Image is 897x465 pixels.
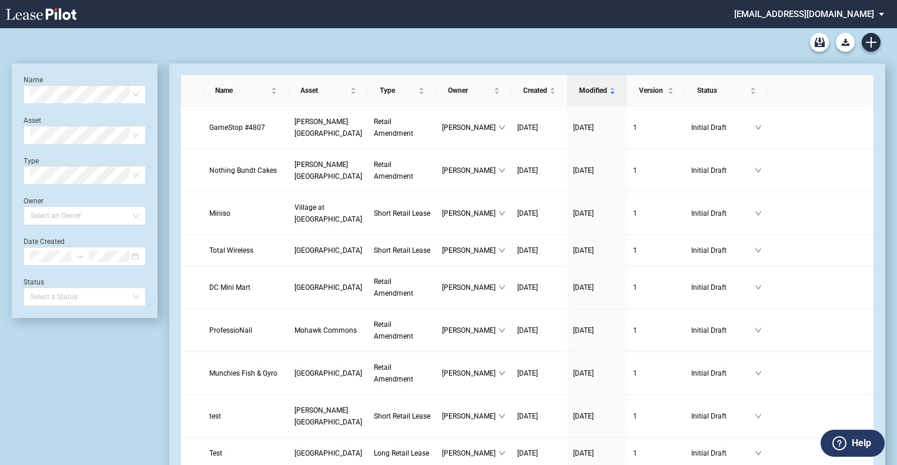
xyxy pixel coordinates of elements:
[517,123,538,132] span: [DATE]
[442,122,498,133] span: [PERSON_NAME]
[633,367,680,379] a: 1
[368,75,436,106] th: Type
[633,410,680,422] a: 1
[852,436,871,451] label: Help
[498,124,506,131] span: down
[436,75,511,106] th: Owner
[573,449,594,457] span: [DATE]
[380,85,416,96] span: Type
[294,159,362,182] a: [PERSON_NAME][GEOGRAPHIC_DATA]
[633,122,680,133] a: 1
[209,246,253,255] span: Total Wireless
[498,413,506,420] span: down
[832,33,858,52] md-menu: Download Blank Form List
[209,123,265,132] span: GameStop #4807
[573,282,621,293] a: [DATE]
[633,369,637,377] span: 1
[498,210,506,217] span: down
[374,208,430,219] a: Short Retail Lease
[498,450,506,457] span: down
[294,203,362,223] span: Village at Allen
[567,75,627,106] th: Modified
[836,33,855,52] button: Download Blank Form
[209,326,252,334] span: ProfessioNail
[633,447,680,459] a: 1
[755,413,762,420] span: down
[517,283,538,292] span: [DATE]
[294,116,362,139] a: [PERSON_NAME][GEOGRAPHIC_DATA]
[442,165,498,176] span: [PERSON_NAME]
[24,278,44,286] label: Status
[209,122,283,133] a: GameStop #4807
[209,447,283,459] a: Test
[498,284,506,291] span: down
[374,246,430,255] span: Short Retail Lease
[24,116,41,125] label: Asset
[633,123,637,132] span: 1
[573,209,594,218] span: [DATE]
[498,370,506,377] span: down
[76,252,84,260] span: swap-right
[573,122,621,133] a: [DATE]
[442,245,498,256] span: [PERSON_NAME]
[691,282,755,293] span: Initial Draft
[294,202,362,225] a: Village at [GEOGRAPHIC_DATA]
[633,283,637,292] span: 1
[517,412,538,420] span: [DATE]
[697,85,748,96] span: Status
[294,449,362,457] span: Danada Square West
[573,208,621,219] a: [DATE]
[633,246,637,255] span: 1
[627,75,685,106] th: Version
[755,370,762,377] span: down
[633,165,680,176] a: 1
[209,245,283,256] a: Total Wireless
[691,410,755,422] span: Initial Draft
[573,283,594,292] span: [DATE]
[76,252,84,260] span: to
[639,85,665,96] span: Version
[24,237,65,246] label: Date Created
[573,367,621,379] a: [DATE]
[755,210,762,217] span: down
[755,167,762,174] span: down
[294,406,362,426] span: Sprayberry Square
[573,326,594,334] span: [DATE]
[209,449,222,457] span: Test
[517,209,538,218] span: [DATE]
[573,447,621,459] a: [DATE]
[691,165,755,176] span: Initial Draft
[209,325,283,336] a: ProfessioNail
[633,325,680,336] a: 1
[448,85,491,96] span: Owner
[633,449,637,457] span: 1
[573,246,594,255] span: [DATE]
[294,282,362,293] a: [GEOGRAPHIC_DATA]
[755,327,762,334] span: down
[24,76,43,84] label: Name
[209,412,221,420] span: test
[755,450,762,457] span: down
[294,326,357,334] span: Mohawk Commons
[517,246,538,255] span: [DATE]
[289,75,368,106] th: Asset
[374,319,430,342] a: Retail Amendment
[573,245,621,256] a: [DATE]
[374,412,430,420] span: Short Retail Lease
[755,284,762,291] span: down
[374,362,430,385] a: Retail Amendment
[517,410,561,422] a: [DATE]
[209,410,283,422] a: test
[633,166,637,175] span: 1
[300,85,348,96] span: Asset
[685,75,768,106] th: Status
[294,118,362,138] span: Taylor Square
[294,369,362,377] span: Eastover Shopping Center
[633,209,637,218] span: 1
[294,325,362,336] a: Mohawk Commons
[209,282,283,293] a: DC Mini Mart
[203,75,289,106] th: Name
[294,447,362,459] a: [GEOGRAPHIC_DATA]
[209,367,283,379] a: Munchies Fish & Gyro
[517,122,561,133] a: [DATE]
